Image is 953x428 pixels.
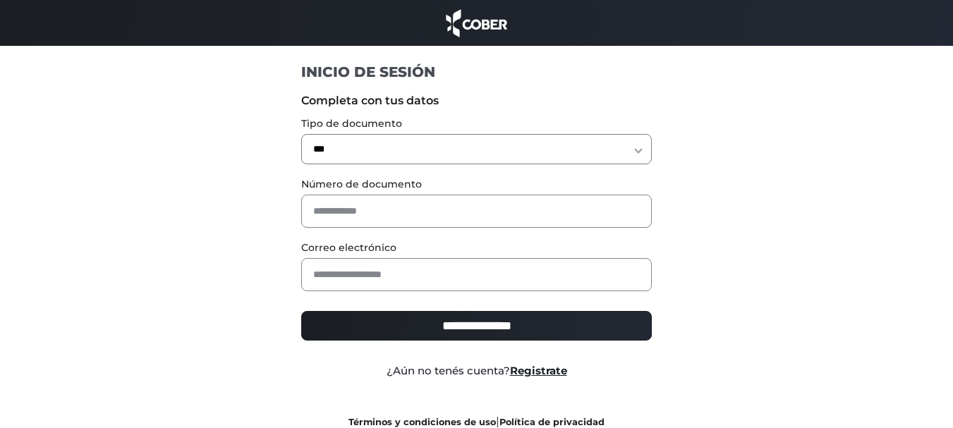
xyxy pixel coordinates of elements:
[442,7,511,39] img: cober_marca.png
[291,363,662,379] div: ¿Aún no tenés cuenta?
[301,63,652,81] h1: INICIO DE SESIÓN
[499,417,605,427] a: Política de privacidad
[348,417,496,427] a: Términos y condiciones de uso
[301,92,652,109] label: Completa con tus datos
[301,240,652,255] label: Correo electrónico
[510,364,567,377] a: Registrate
[301,116,652,131] label: Tipo de documento
[301,177,652,192] label: Número de documento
